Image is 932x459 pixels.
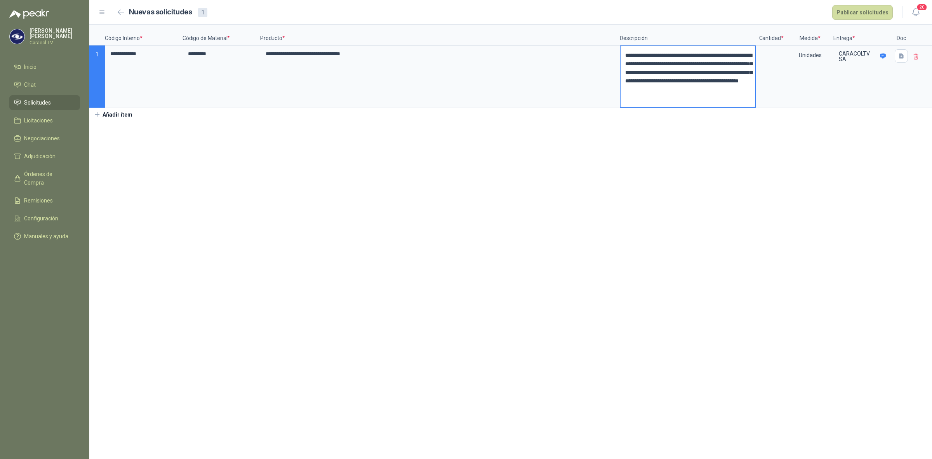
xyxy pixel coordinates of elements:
div: 1 [198,8,207,17]
a: Manuales y ayuda [9,229,80,244]
a: Licitaciones [9,113,80,128]
p: Descripción [620,25,756,45]
span: Órdenes de Compra [24,170,73,187]
button: Publicar solicitudes [832,5,893,20]
p: [PERSON_NAME] [PERSON_NAME] [30,28,80,39]
p: 1 [89,45,105,108]
img: Company Logo [10,29,24,44]
button: Añadir ítem [89,108,137,121]
div: Unidades [788,46,833,64]
p: Caracol TV [30,40,80,45]
p: CARACOLTV SA [839,51,877,62]
p: Código Interno [105,25,183,45]
span: Manuales y ayuda [24,232,68,241]
a: Configuración [9,211,80,226]
span: Solicitudes [24,98,51,107]
p: Cantidad [756,25,787,45]
p: Doc [892,25,911,45]
p: Medida [787,25,833,45]
a: Solicitudes [9,95,80,110]
p: Producto [260,25,620,45]
a: Chat [9,77,80,92]
img: Logo peakr [9,9,49,19]
button: 20 [909,5,923,19]
span: Negociaciones [24,134,60,143]
span: Inicio [24,63,37,71]
span: Chat [24,80,36,89]
span: Configuración [24,214,58,223]
span: 20 [916,3,927,11]
span: Adjudicación [24,152,56,161]
a: Órdenes de Compra [9,167,80,190]
span: Remisiones [24,196,53,205]
p: Código de Material [183,25,260,45]
h2: Nuevas solicitudes [129,7,192,18]
a: Negociaciones [9,131,80,146]
span: Licitaciones [24,116,53,125]
a: Adjudicación [9,149,80,164]
a: Inicio [9,59,80,74]
a: Remisiones [9,193,80,208]
p: Entrega [833,25,892,45]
